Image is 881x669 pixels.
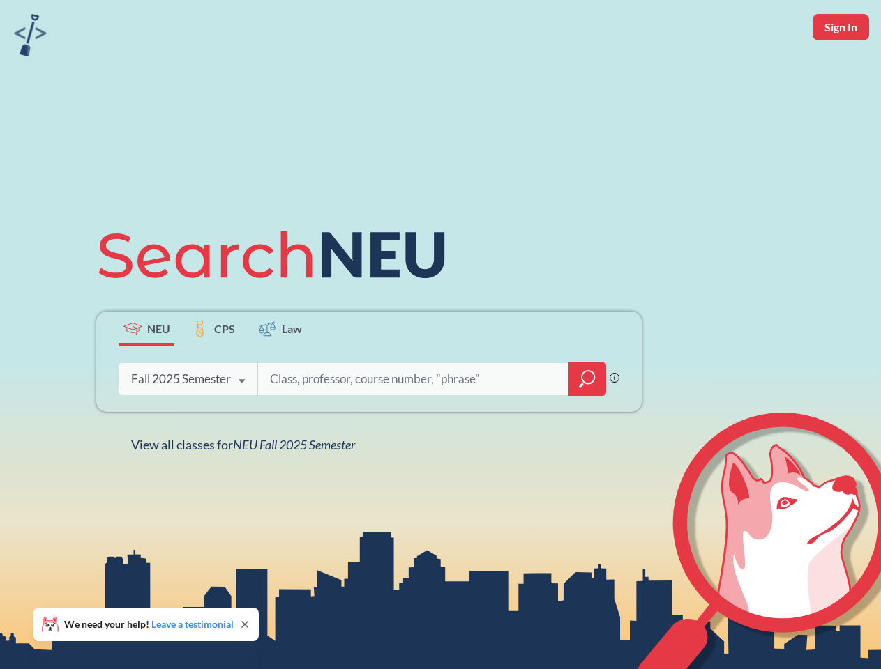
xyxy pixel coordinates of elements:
img: sandbox logo [14,14,47,56]
span: View all classes for [131,437,355,452]
input: Class, professor, course number, "phrase" [269,364,559,394]
button: Sign In [813,14,869,40]
span: We need your help! [64,620,234,629]
a: sandbox logo [14,14,47,61]
div: magnifying glass [568,362,606,396]
svg: magnifying glass [579,369,596,389]
span: CPS [214,321,235,337]
span: Law [282,321,302,337]
div: Fall 2025 Semester [131,371,231,387]
span: NEU Fall 2025 Semester [233,437,355,452]
a: Leave a testimonial [151,618,234,630]
span: NEU [147,321,170,337]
